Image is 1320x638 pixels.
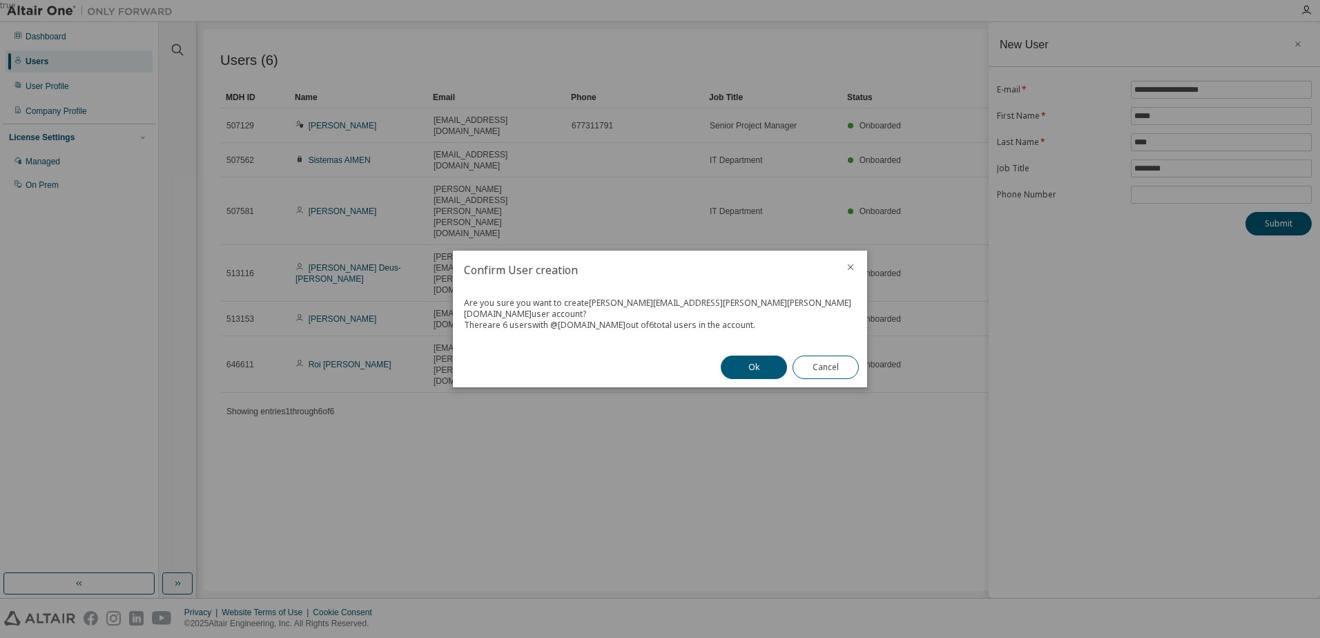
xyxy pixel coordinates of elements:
[845,262,856,273] button: close
[464,320,856,331] div: There are 6 users with @ [DOMAIN_NAME] out of 6 total users in the account.
[464,298,856,320] div: Are you sure you want to create [PERSON_NAME][EMAIL_ADDRESS][PERSON_NAME][PERSON_NAME][DOMAIN_NAM...
[793,356,859,379] button: Cancel
[721,356,787,379] button: Ok
[453,251,834,289] h2: Confirm User creation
